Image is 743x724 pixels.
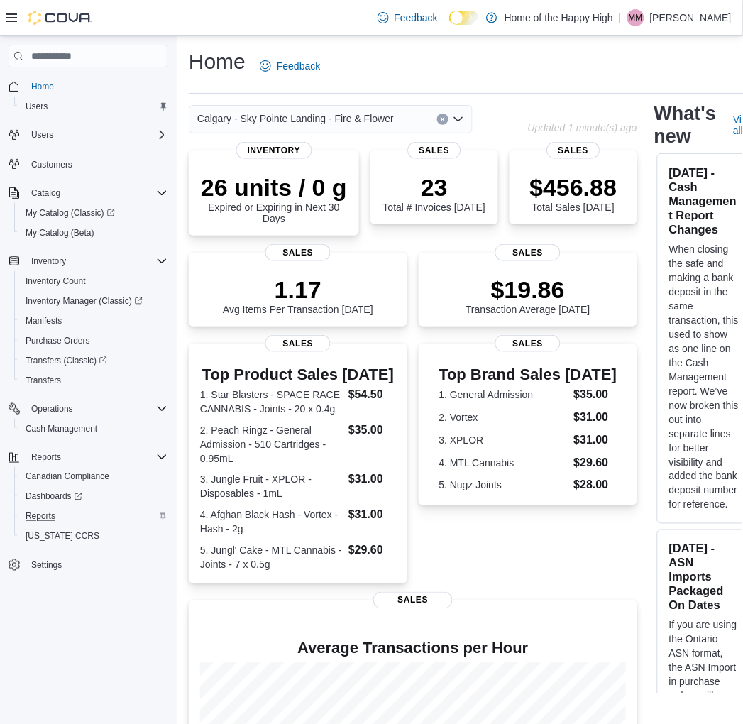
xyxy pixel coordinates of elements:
button: [US_STATE] CCRS [14,527,173,547]
h3: [DATE] - ASN Imports Packaged On Dates [669,542,740,613]
h1: Home [189,48,246,76]
button: Transfers [14,371,173,390]
input: Dark Mode [449,11,479,26]
button: Inventory [3,251,173,271]
button: Users [3,125,173,145]
span: Settings [31,560,62,571]
a: Cash Management [20,420,103,437]
span: My Catalog (Classic) [26,207,115,219]
span: Customers [31,159,72,170]
dt: 5. Nugz Joints [439,478,568,493]
a: Purchase Orders [20,332,96,349]
span: Reports [26,511,55,522]
span: Dark Mode [449,25,450,26]
span: [US_STATE] CCRS [26,531,99,542]
dd: $29.60 [348,542,396,559]
a: Dashboards [20,488,88,505]
button: Reports [26,449,67,466]
span: Purchase Orders [20,332,167,349]
p: When closing the safe and making a bank deposit in the same transaction, this used to show as one... [669,242,740,512]
button: Manifests [14,311,173,331]
dd: $28.00 [574,477,617,494]
span: Users [20,98,167,115]
span: Manifests [20,312,167,329]
span: Sales [373,592,453,609]
a: Manifests [20,312,67,329]
a: Feedback [254,52,326,80]
div: Avg Items Per Transaction [DATE] [223,275,373,315]
p: Home of the Happy High [505,9,613,26]
button: Clear input [437,114,448,125]
a: Transfers [20,372,67,389]
span: My Catalog (Beta) [20,224,167,241]
span: Inventory Count [26,275,86,287]
dt: 4. MTL Cannabis [439,456,568,470]
span: Manifests [26,315,62,327]
span: Sales [265,335,331,352]
span: Inventory Manager (Classic) [20,292,167,309]
button: Settings [3,555,173,576]
span: Inventory [26,253,167,270]
button: Users [14,97,173,116]
span: Inventory [31,256,66,267]
span: Purchase Orders [26,335,90,346]
h3: Top Brand Sales [DATE] [439,366,617,383]
span: Inventory [236,142,312,159]
div: Missy McErlain [627,9,644,26]
span: Home [26,77,167,95]
dd: $29.60 [574,454,617,471]
a: Canadian Compliance [20,468,115,486]
a: My Catalog (Classic) [14,203,173,223]
a: Users [20,98,53,115]
div: Total # Invoices [DATE] [383,173,485,213]
a: [US_STATE] CCRS [20,528,105,545]
span: Transfers [26,375,61,386]
dd: $31.00 [574,432,617,449]
span: Settings [26,556,167,574]
h2: What's new [654,102,716,148]
button: Reports [14,507,173,527]
p: Updated 1 minute(s) ago [528,122,637,133]
p: 26 units / 0 g [200,173,348,202]
div: Transaction Average [DATE] [466,275,590,315]
button: Cash Management [14,419,173,439]
h4: Average Transactions per Hour [200,640,626,657]
span: Home [31,81,54,92]
a: Transfers (Classic) [20,352,113,369]
p: 23 [383,173,485,202]
span: Catalog [31,187,60,199]
dt: 2. Peach Ringz - General Admission - 510 Cartridges - 0.95mL [200,423,343,466]
button: Inventory Count [14,271,173,291]
dt: 1. General Admission [439,388,568,402]
span: Sales [408,142,461,159]
a: Transfers (Classic) [14,351,173,371]
span: MM [629,9,643,26]
button: Reports [3,447,173,467]
span: Cash Management [26,423,97,434]
a: Inventory Manager (Classic) [20,292,148,309]
span: Transfers (Classic) [26,355,107,366]
dd: $31.00 [574,409,617,426]
button: Open list of options [453,114,464,125]
dd: $31.00 [348,507,396,524]
dt: 1. Star Blasters - SPACE RACE CANNABIS - Joints - 20 x 0.4g [200,388,343,416]
a: Settings [26,557,67,574]
span: Catalog [26,185,167,202]
button: Canadian Compliance [14,467,173,487]
button: Operations [3,399,173,419]
a: Dashboards [14,487,173,507]
span: Operations [26,400,167,417]
a: Inventory Count [20,273,92,290]
a: Customers [26,156,78,173]
span: Inventory Count [20,273,167,290]
p: 1.17 [223,275,373,304]
button: Customers [3,153,173,174]
button: Inventory [26,253,72,270]
h3: [DATE] - Cash Management Report Changes [669,165,740,236]
dt: 3. XPLOR [439,433,568,447]
h3: Top Product Sales [DATE] [200,366,396,383]
a: Home [26,78,60,95]
p: $19.86 [466,275,590,304]
span: Inventory Manager (Classic) [26,295,143,307]
span: Users [26,101,48,112]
